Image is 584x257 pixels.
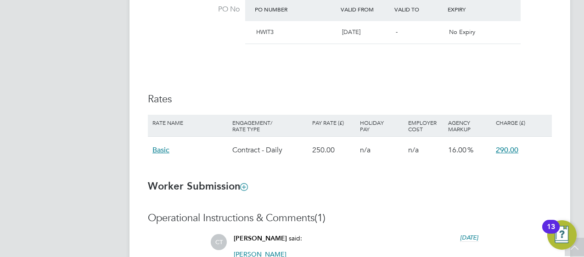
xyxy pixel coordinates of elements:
h3: Rates [148,93,552,106]
span: 16.00 [448,145,466,155]
div: 250.00 [310,137,358,163]
span: 290.00 [496,145,518,155]
span: HWIT3 [256,28,274,36]
div: Engagement/ Rate Type [230,115,310,137]
div: Expiry [445,1,499,17]
div: Valid From [338,1,392,17]
div: Valid To [392,1,446,17]
div: Pay Rate (£) [310,115,358,130]
span: [PERSON_NAME] [234,235,287,242]
span: said: [289,234,302,242]
b: Worker Submission [148,180,247,192]
div: Agency Markup [446,115,494,137]
h3: Operational Instructions & Comments [148,212,552,225]
span: (1) [314,212,326,224]
span: - [396,28,398,36]
button: Open Resource Center, 13 new notifications [547,220,577,250]
span: [DATE] [342,28,360,36]
div: Contract - Daily [230,137,310,163]
span: Basic [152,145,169,155]
div: Charge (£) [494,115,550,130]
div: PO Number [253,1,338,17]
div: Rate Name [150,115,230,130]
span: No Expiry [449,28,475,36]
label: PO No [148,5,240,14]
div: Holiday Pay [358,115,405,137]
div: 13 [547,227,555,239]
span: n/a [408,145,419,155]
div: Employer Cost [406,115,446,137]
span: n/a [360,145,371,155]
span: CT [211,234,227,250]
span: [DATE] [460,234,478,241]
